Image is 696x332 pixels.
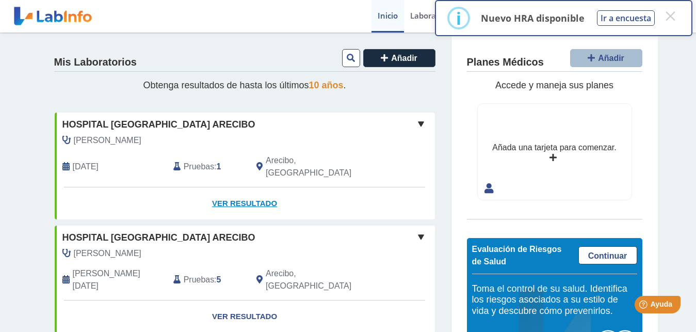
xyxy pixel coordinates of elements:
[604,292,685,321] iframe: Help widget launcher
[217,275,221,284] b: 5
[184,274,214,286] span: Pruebas
[309,80,344,90] span: 10 años
[492,141,616,154] div: Añada una tarjeta para comenzar.
[472,283,637,317] h5: Toma el control de su salud. Identifica los riesgos asociados a su estilo de vida y descubre cómo...
[62,231,255,245] span: Hospital [GEOGRAPHIC_DATA] Arecibo
[467,56,544,69] h4: Planes Médicos
[472,245,562,266] span: Evaluación de Riesgos de Salud
[74,247,141,260] span: Colon Cerezo, Felix
[266,154,380,179] span: Arecibo, PR
[55,187,435,220] a: Ver Resultado
[456,9,461,27] div: i
[481,12,585,24] p: Nuevo HRA disponible
[166,154,249,179] div: :
[661,7,679,25] button: Close this dialog
[597,10,655,26] button: Ir a encuesta
[73,161,99,173] span: 2025-09-09
[184,161,214,173] span: Pruebas
[363,49,435,67] button: Añadir
[588,251,627,260] span: Continuar
[391,54,417,62] span: Añadir
[54,56,137,69] h4: Mis Laboratorios
[166,267,249,292] div: :
[62,118,255,132] span: Hospital [GEOGRAPHIC_DATA] Arecibo
[598,54,624,62] span: Añadir
[217,162,221,171] b: 1
[73,267,166,292] span: 2024-01-11
[266,267,380,292] span: Arecibo, PR
[495,80,613,90] span: Accede y maneja sus planes
[578,246,637,264] a: Continuar
[570,49,642,67] button: Añadir
[143,80,346,90] span: Obtenga resultados de hasta los últimos .
[74,134,141,147] span: Perez Rodriguez, Andres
